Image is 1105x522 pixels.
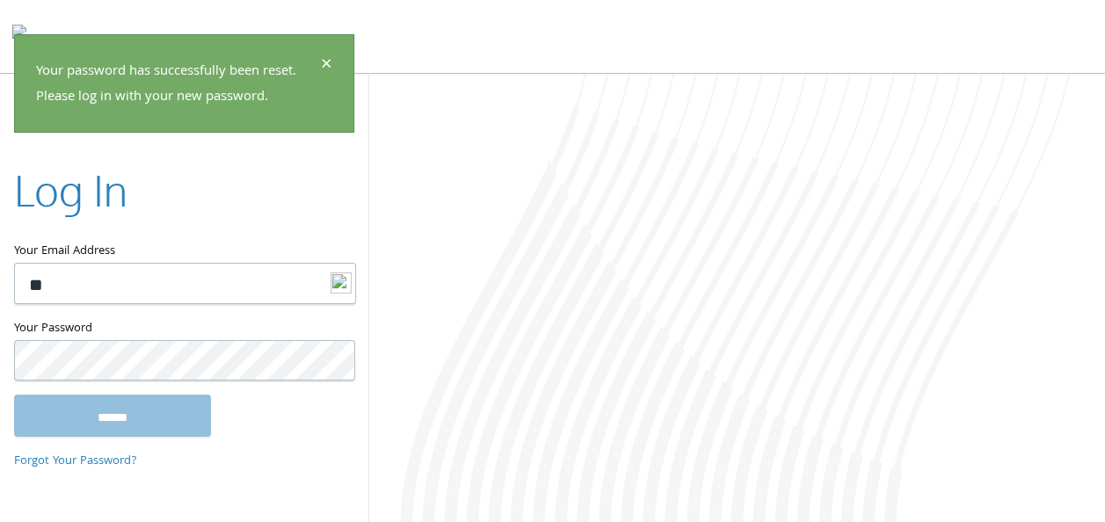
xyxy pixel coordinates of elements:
img: todyl-logo-dark.svg [12,18,26,54]
p: Your password has successfully been reset. Please log in with your new password. [36,60,318,111]
img: logo-new.svg [331,272,352,294]
h2: Log In [14,161,127,220]
label: Your Password [14,318,354,340]
a: Forgot Your Password? [14,452,137,471]
span: × [321,49,332,83]
button: Dismiss alert [321,56,332,77]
